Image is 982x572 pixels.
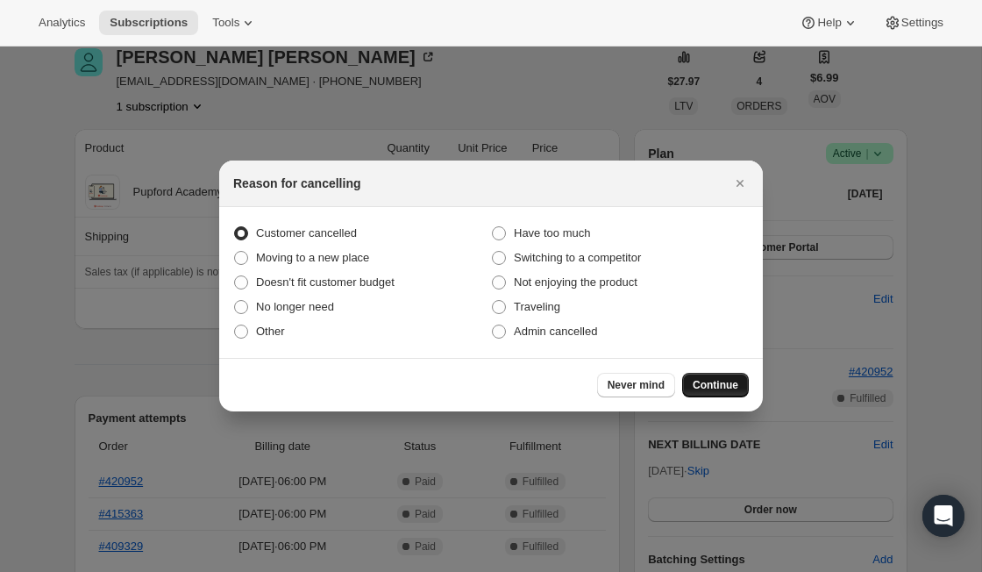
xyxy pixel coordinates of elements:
span: Moving to a new place [256,251,369,264]
span: Other [256,325,285,338]
span: Customer cancelled [256,226,357,240]
span: Subscriptions [110,16,188,30]
span: Switching to a competitor [514,251,641,264]
button: Continue [682,373,749,397]
button: Subscriptions [99,11,198,35]
div: Open Intercom Messenger [922,495,964,537]
span: Never mind [608,378,665,392]
button: Never mind [597,373,675,397]
span: Have too much [514,226,590,240]
button: Analytics [28,11,96,35]
span: Tools [212,16,239,30]
span: No longer need [256,300,334,313]
span: Admin cancelled [514,325,597,338]
button: Tools [202,11,267,35]
span: Continue [693,378,738,392]
span: Not enjoying the product [514,275,637,289]
button: Close [728,171,752,196]
span: Analytics [39,16,85,30]
h2: Reason for cancelling [233,175,360,192]
button: Help [789,11,869,35]
span: Doesn't fit customer budget [256,275,395,289]
span: Help [817,16,841,30]
span: Settings [901,16,943,30]
span: Traveling [514,300,560,313]
button: Settings [873,11,954,35]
